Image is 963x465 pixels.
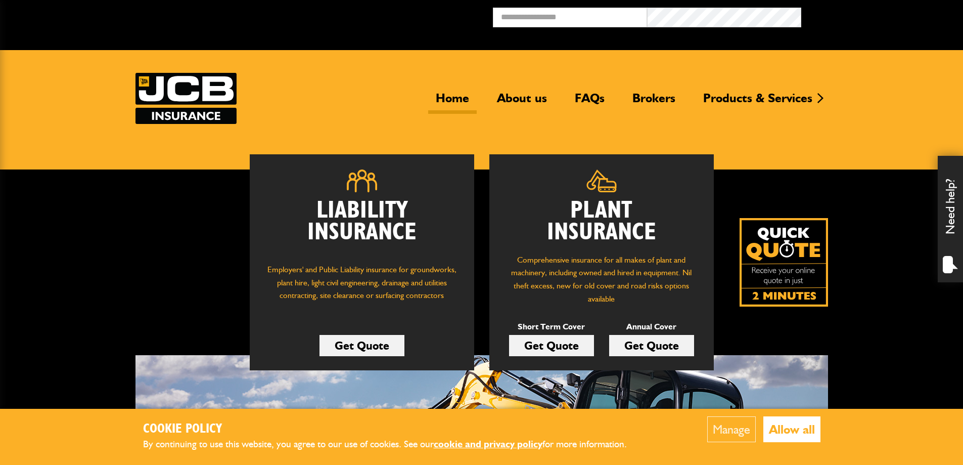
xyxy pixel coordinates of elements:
[740,218,828,307] img: Quick Quote
[625,91,683,114] a: Brokers
[265,263,459,312] p: Employers' and Public Liability insurance for groundworks, plant hire, light civil engineering, d...
[763,416,820,442] button: Allow all
[801,8,955,23] button: Broker Login
[509,335,594,356] a: Get Quote
[609,335,694,356] a: Get Quote
[143,421,644,437] h2: Cookie Policy
[740,218,828,307] a: Get your insurance quote isn just 2-minutes
[434,438,542,450] a: cookie and privacy policy
[707,416,756,442] button: Manage
[143,437,644,452] p: By continuing to use this website, you agree to our use of cookies. See our for more information.
[609,320,694,333] p: Annual Cover
[489,91,555,114] a: About us
[696,91,820,114] a: Products & Services
[265,200,459,253] h2: Liability Insurance
[135,73,237,124] img: JCB Insurance Services logo
[319,335,404,356] a: Get Quote
[135,73,237,124] a: JCB Insurance Services
[428,91,477,114] a: Home
[505,200,699,243] h2: Plant Insurance
[938,156,963,282] div: Need help?
[567,91,612,114] a: FAQs
[509,320,594,333] p: Short Term Cover
[505,253,699,305] p: Comprehensive insurance for all makes of plant and machinery, including owned and hired in equipm...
